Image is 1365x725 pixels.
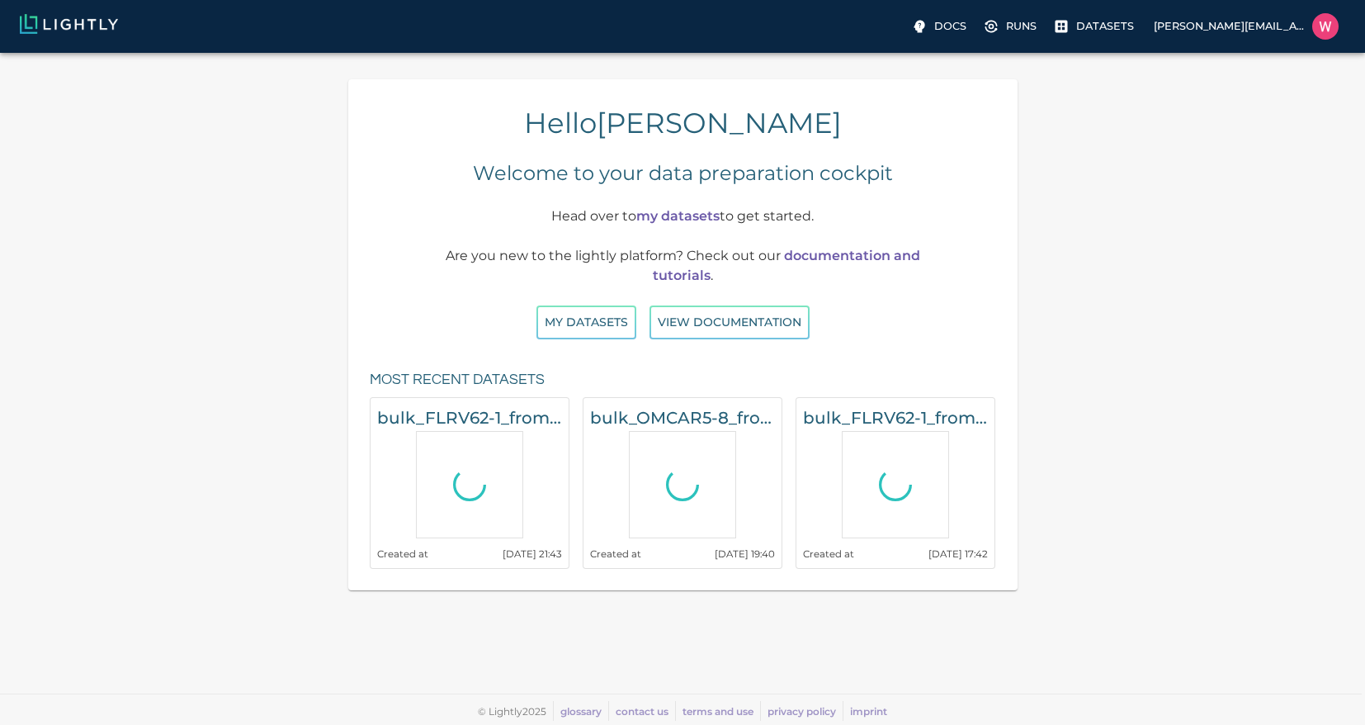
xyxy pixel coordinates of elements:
[377,548,428,560] small: Created at
[536,314,636,329] a: My Datasets
[803,405,988,431] h6: bulk_FLRV62-1_from_[DATE]_to_2025-07-08_2025-08-13_00-34-55
[803,548,854,560] small: Created at
[560,705,602,718] a: glossary
[1154,18,1306,34] p: [PERSON_NAME][EMAIL_ADDRESS][PERSON_NAME]
[583,397,782,569] a: bulk_OMCAR5-8_from_[DATE]_to_2025-07-03_2025-08-12_23-51-26-crops-bounding_boxCreated at[DATE] 19:40
[682,705,753,718] a: terms and use
[715,548,775,560] small: [DATE] 19:40
[850,705,887,718] a: imprint
[473,160,893,187] h5: Welcome to your data preparation cockpit
[1147,8,1345,45] label: [PERSON_NAME][EMAIL_ADDRESS][PERSON_NAME]William Maio
[478,705,546,718] span: © Lightly 2025
[980,13,1043,40] label: Runs
[416,246,948,286] p: Are you new to the lightly platform? Check out our .
[370,397,569,569] a: bulk_FLRV62-1_from_[DATE]_to_2025-07-08_2025-08-13_00-34-55-crops-bounding_boxCreated at[DATE] 21:43
[653,248,920,283] a: documentation and tutorials
[908,13,973,40] label: Docs
[1006,18,1037,34] p: Runs
[768,705,836,718] a: privacy policy
[416,206,948,226] p: Head over to to get started.
[649,314,810,329] a: View documentation
[934,18,966,34] p: Docs
[1076,18,1134,34] p: Datasets
[636,208,720,224] a: my datasets
[590,405,775,431] h6: bulk_OMCAR5-8_from_[DATE]_to_2025-07-03_2025-08-12_23-51-26-crops-bounding_box
[377,405,562,431] h6: bulk_FLRV62-1_from_[DATE]_to_2025-07-08_2025-08-13_00-34-55-crops-bounding_box
[928,548,988,560] small: [DATE] 17:42
[536,306,636,339] button: My Datasets
[590,548,641,560] small: Created at
[796,397,995,569] a: bulk_FLRV62-1_from_[DATE]_to_2025-07-08_2025-08-13_00-34-55Created at[DATE] 17:42
[616,705,668,718] a: contact us
[1050,13,1141,40] label: Datasets
[361,106,1004,140] h4: Hello [PERSON_NAME]
[649,306,810,339] button: View documentation
[370,367,545,393] h6: Most recent datasets
[1312,13,1339,40] img: William Maio
[503,548,562,560] small: [DATE] 21:43
[20,14,118,34] img: Lightly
